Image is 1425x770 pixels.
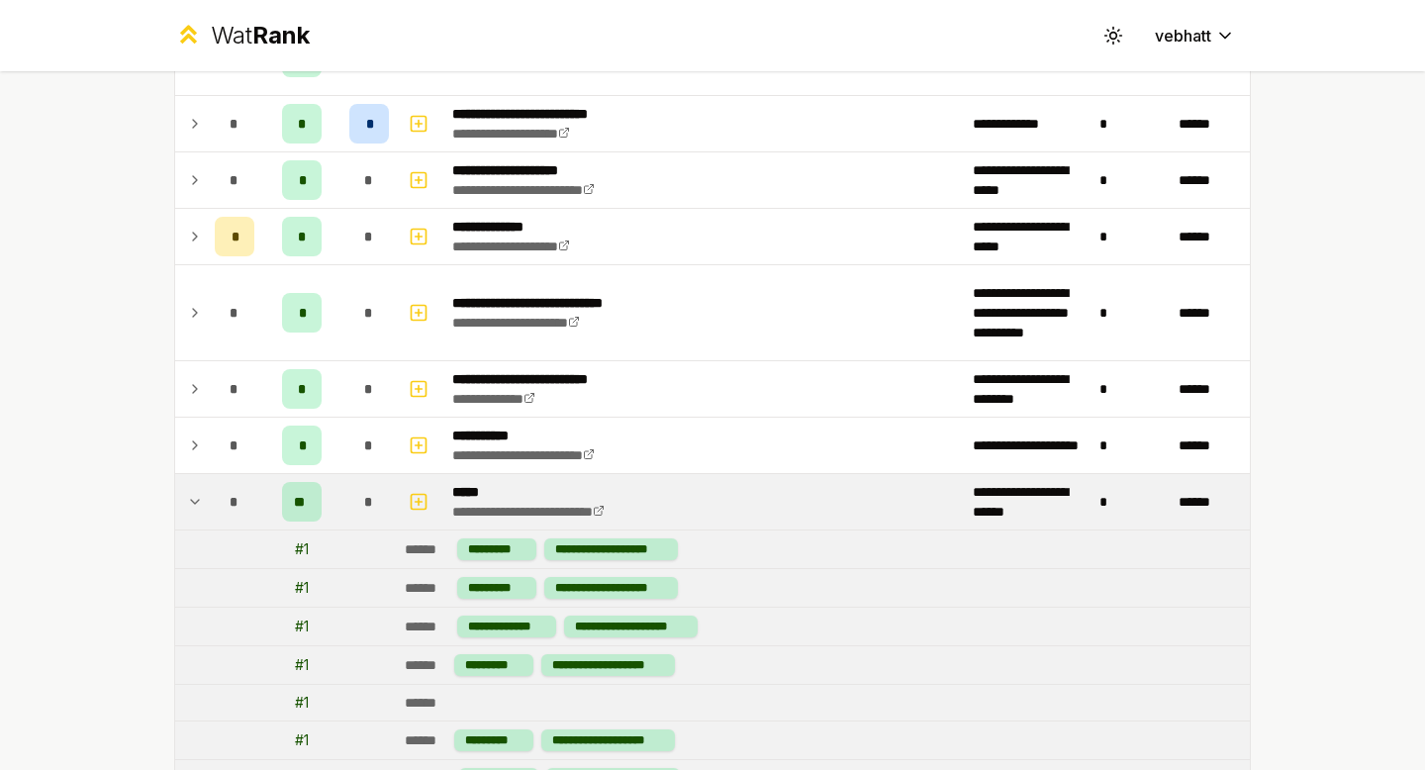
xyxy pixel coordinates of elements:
div: # 1 [295,730,309,750]
div: # 1 [295,693,309,713]
div: # 1 [295,578,309,598]
span: Rank [252,21,310,49]
button: vebhatt [1139,18,1251,53]
span: vebhatt [1155,24,1211,48]
div: # 1 [295,655,309,675]
div: Wat [211,20,310,51]
a: WatRank [174,20,310,51]
div: # 1 [295,539,309,559]
div: # 1 [295,617,309,636]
